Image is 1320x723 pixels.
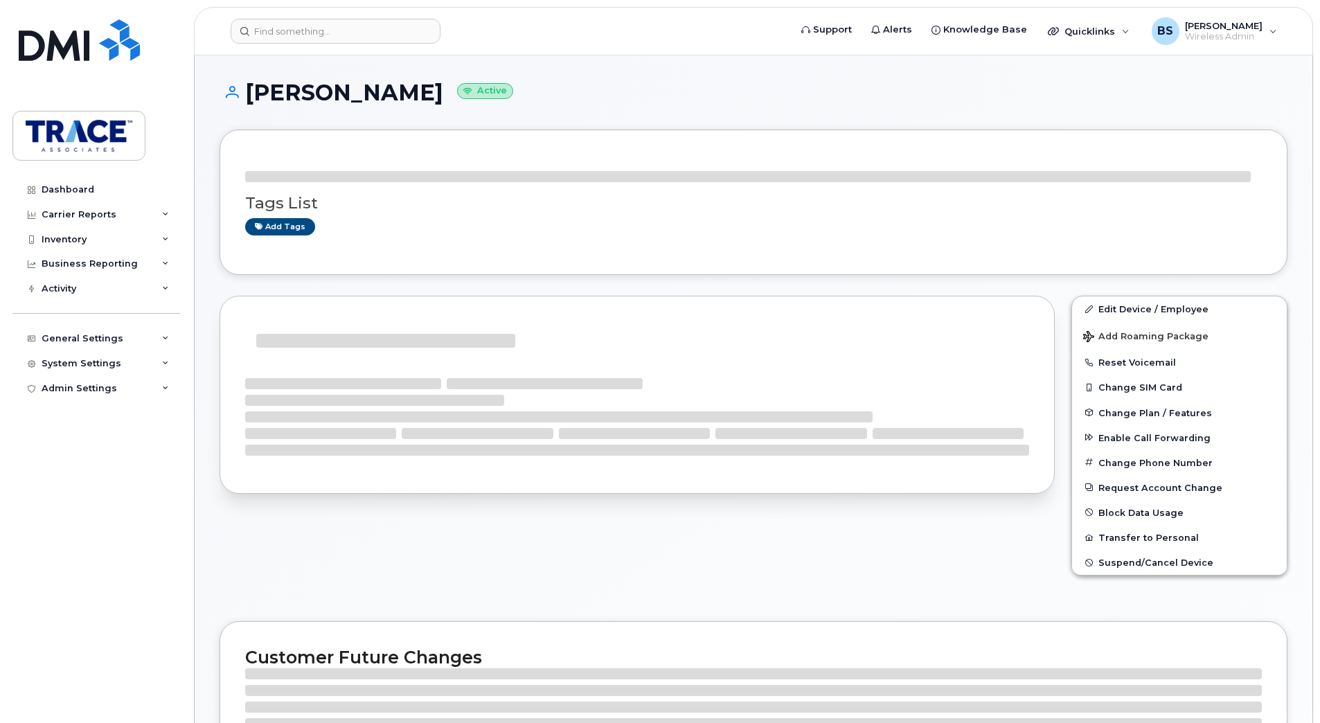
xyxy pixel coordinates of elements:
[1098,407,1212,418] span: Change Plan / Features
[1072,400,1287,425] button: Change Plan / Features
[1072,500,1287,525] button: Block Data Usage
[457,83,513,99] small: Active
[1072,475,1287,500] button: Request Account Change
[1072,525,1287,550] button: Transfer to Personal
[1072,450,1287,475] button: Change Phone Number
[245,647,1262,668] h2: Customer Future Changes
[245,195,1262,212] h3: Tags List
[1083,331,1208,344] span: Add Roaming Package
[1098,432,1211,443] span: Enable Call Forwarding
[1098,557,1213,568] span: Suspend/Cancel Device
[1072,296,1287,321] a: Edit Device / Employee
[1072,550,1287,575] button: Suspend/Cancel Device
[1072,425,1287,450] button: Enable Call Forwarding
[245,218,315,235] a: Add tags
[220,80,1287,105] h1: [PERSON_NAME]
[1072,321,1287,350] button: Add Roaming Package
[1072,375,1287,400] button: Change SIM Card
[1072,350,1287,375] button: Reset Voicemail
